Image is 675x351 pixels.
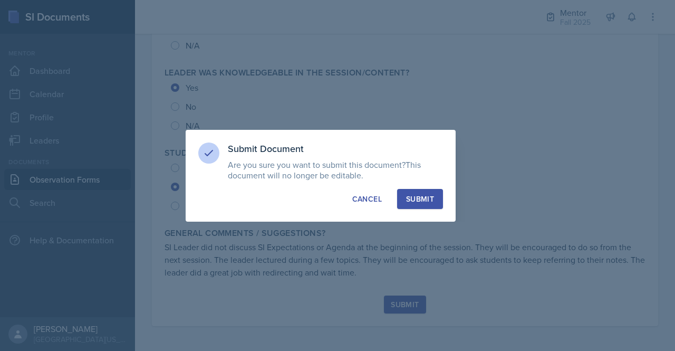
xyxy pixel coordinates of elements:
button: Cancel [343,189,391,209]
div: Submit [406,194,434,204]
h3: Submit Document [228,143,443,155]
button: Submit [397,189,443,209]
div: Cancel [352,194,382,204]
p: Are you sure you want to submit this document? [228,159,443,181]
span: This document will no longer be editable. [228,159,421,181]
